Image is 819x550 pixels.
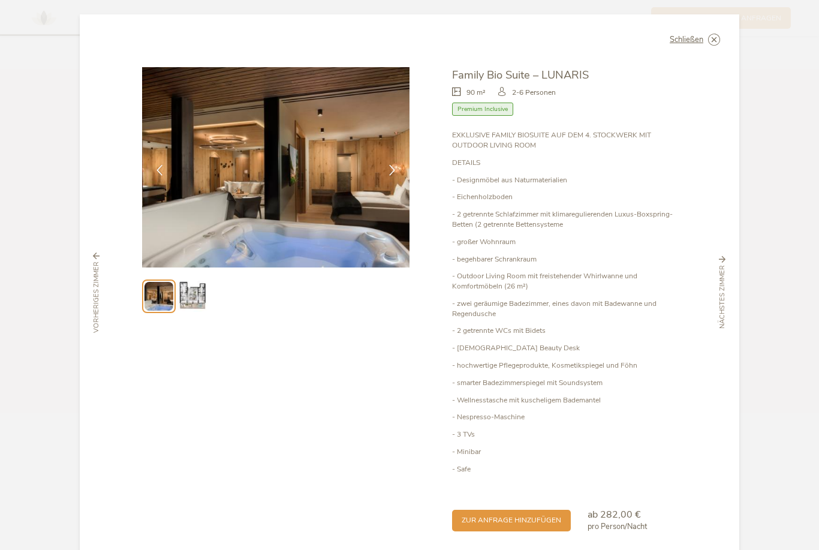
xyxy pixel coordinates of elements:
[452,412,677,422] p: - Nespresso-Maschine
[452,254,677,265] p: - begehbarer Schrankraum
[452,271,677,291] p: - Outdoor Living Room mit freistehender Whirlwanne und Komfortmöbeln (26 m²)
[144,282,173,310] img: Preview
[452,237,677,247] p: - großer Wohnraum
[452,343,677,353] p: - [DEMOGRAPHIC_DATA] Beauty Desk
[452,326,677,336] p: - 2 getrennte WCs mit Bidets
[92,262,101,333] span: vorheriges Zimmer
[452,103,513,116] span: Premium Inclusive
[718,265,727,329] span: nächstes Zimmer
[452,209,677,230] p: - 2 getrennte Schlafzimmer mit klimaregulierenden Luxus-Boxspring-Betten (2 getrennte Bettensysteme
[452,175,677,185] p: - Designmöbel aus Naturmaterialien
[452,395,677,405] p: - Wellnesstasche mit kuscheligem Bademantel
[452,299,677,319] p: - zwei geräumige Badezimmer, eines davon mit Badewanne und Regendusche
[452,130,677,151] p: EXKLUSIVE FAMILY BIOSUITE AUF DEM 4. STOCKWERK MIT OUTDOOR LIVING ROOM
[466,88,486,98] span: 90 m²
[177,281,207,311] img: Preview
[452,67,589,82] span: Family Bio Suite – LUNARIS
[452,158,677,168] p: DETAILS
[452,360,677,371] p: - hochwertige Pflegeprodukte, Kosmetikspiegel und Föhn
[512,88,556,98] span: 2-6 Personen
[452,378,677,388] p: - smarter Badezimmerspiegel mit Soundsystem
[142,67,409,268] img: Family Bio Suite – LUNARIS
[452,192,677,202] p: - Eichenholzboden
